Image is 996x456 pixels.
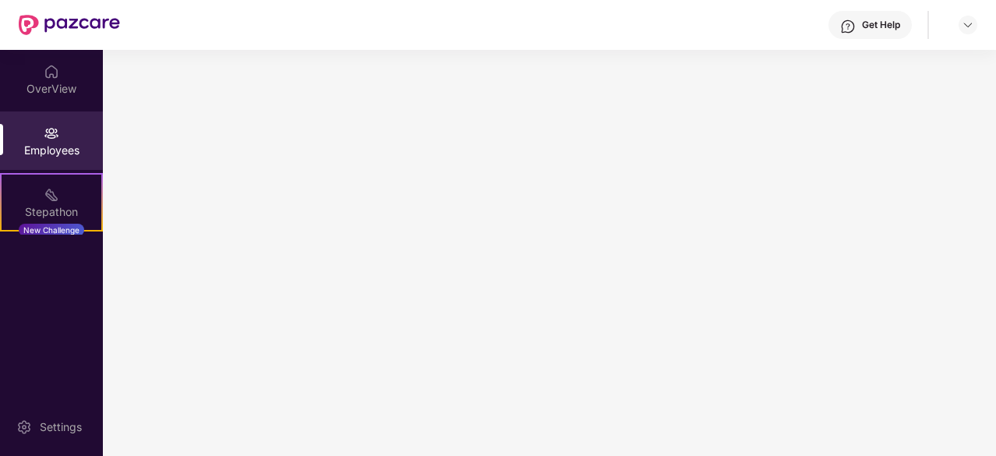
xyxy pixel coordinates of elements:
[2,204,101,220] div: Stepathon
[840,19,856,34] img: svg+xml;base64,PHN2ZyBpZD0iSGVscC0zMngzMiIgeG1sbnM9Imh0dHA6Ly93d3cudzMub3JnLzIwMDAvc3ZnIiB3aWR0aD...
[16,419,32,435] img: svg+xml;base64,PHN2ZyBpZD0iU2V0dGluZy0yMHgyMCIgeG1sbnM9Imh0dHA6Ly93d3cudzMub3JnLzIwMDAvc3ZnIiB3aW...
[44,187,59,203] img: svg+xml;base64,PHN2ZyB4bWxucz0iaHR0cDovL3d3dy53My5vcmcvMjAwMC9zdmciIHdpZHRoPSIyMSIgaGVpZ2h0PSIyMC...
[19,224,84,236] div: New Challenge
[44,125,59,141] img: svg+xml;base64,PHN2ZyBpZD0iRW1wbG95ZWVzIiB4bWxucz0iaHR0cDovL3d3dy53My5vcmcvMjAwMC9zdmciIHdpZHRoPS...
[962,19,974,31] img: svg+xml;base64,PHN2ZyBpZD0iRHJvcGRvd24tMzJ4MzIiIHhtbG5zPSJodHRwOi8vd3d3LnczLm9yZy8yMDAwL3N2ZyIgd2...
[19,15,120,35] img: New Pazcare Logo
[862,19,900,31] div: Get Help
[35,419,87,435] div: Settings
[44,64,59,80] img: svg+xml;base64,PHN2ZyBpZD0iSG9tZSIgeG1sbnM9Imh0dHA6Ly93d3cudzMub3JnLzIwMDAvc3ZnIiB3aWR0aD0iMjAiIG...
